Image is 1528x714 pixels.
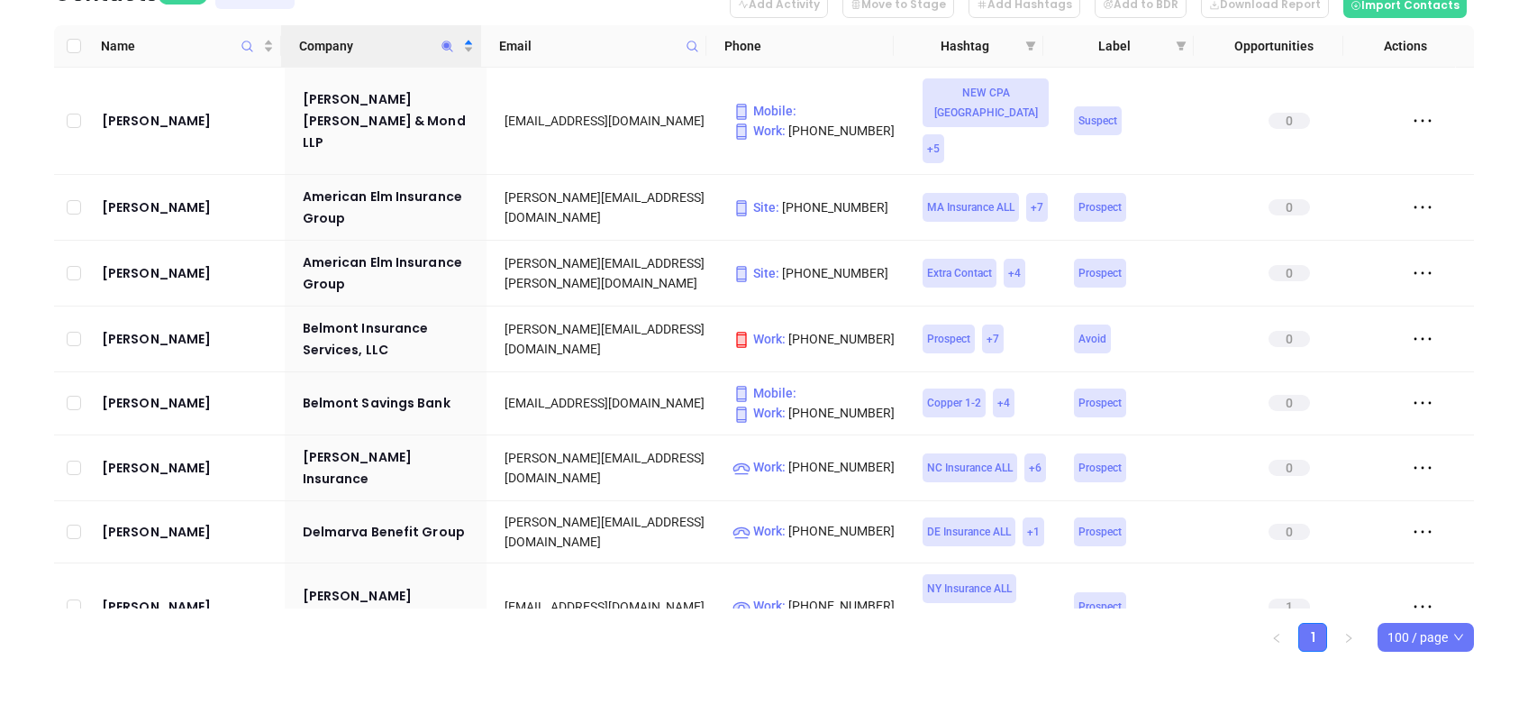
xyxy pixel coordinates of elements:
span: 0 [1269,524,1310,540]
span: Prospect [1078,522,1122,542]
button: right [1334,623,1363,652]
p: [PHONE_NUMBER] [732,457,897,477]
span: Prospect [1078,263,1122,283]
a: [PERSON_NAME] [102,521,277,543]
span: + 4 [997,393,1010,413]
span: Suspect [1078,111,1117,131]
span: 0 [1269,395,1310,411]
span: Company [299,36,459,56]
span: filter [1172,32,1190,59]
span: Extra Contact [927,263,992,283]
span: NEW CPA [GEOGRAPHIC_DATA] [927,83,1045,123]
span: 1 [1269,599,1310,615]
p: [PHONE_NUMBER] [732,121,897,141]
div: [PERSON_NAME][EMAIL_ADDRESS][DOMAIN_NAME] [505,188,707,227]
p: [PHONE_NUMBER] [732,521,897,541]
th: Opportunities [1194,25,1343,68]
div: [EMAIL_ADDRESS][DOMAIN_NAME] [505,393,707,413]
div: [PERSON_NAME][EMAIL_ADDRESS][DOMAIN_NAME] [505,448,707,488]
span: DE Insurance ALL [927,522,1011,542]
span: Mobile : [732,386,796,400]
span: Work : [732,460,786,474]
p: [PHONE_NUMBER] [732,263,897,283]
th: Name [94,25,281,68]
span: + 6 [1029,458,1041,478]
span: 0 [1269,199,1310,215]
span: Prospect [1078,197,1122,217]
span: Prospect [1078,597,1122,617]
span: Name [101,36,259,56]
span: Email [499,36,678,56]
div: [PERSON_NAME] Insurance Agency [303,585,480,628]
div: [PERSON_NAME][EMAIL_ADDRESS][DOMAIN_NAME] [505,512,707,552]
a: [PERSON_NAME] [102,392,277,414]
div: Belmont Savings Bank [303,392,480,414]
p: [PHONE_NUMBER] [732,329,897,349]
span: Prospect [927,329,970,349]
span: Work : [732,332,786,346]
span: left [1271,633,1282,644]
button: left [1262,623,1291,652]
a: [PERSON_NAME] [102,457,277,479]
a: 1 [1299,624,1326,651]
span: 0 [1269,331,1310,347]
span: 100 / page [1387,624,1464,651]
p: [PHONE_NUMBER] [732,197,897,217]
th: Phone [706,25,894,68]
span: + 5 [927,139,940,159]
div: [EMAIL_ADDRESS][DOMAIN_NAME] [505,111,707,131]
span: MA Insurance ALL [927,197,1014,217]
span: Work : [732,406,786,420]
span: Copper 1-2 [927,393,981,413]
span: Label [1061,36,1168,56]
span: + 1 [1027,522,1040,542]
li: Previous Page [1262,623,1291,652]
p: [PHONE_NUMBER] [732,403,897,423]
a: American Elm Insurance Group [303,186,480,229]
span: Prospect [1078,393,1122,413]
a: [PERSON_NAME] [102,596,277,618]
a: American Elm Insurance Group [303,252,480,295]
div: [EMAIL_ADDRESS][DOMAIN_NAME] [505,597,707,617]
span: Site : [732,266,779,280]
div: [PERSON_NAME][EMAIL_ADDRESS][PERSON_NAME][DOMAIN_NAME] [505,253,707,293]
span: 0 [1269,265,1310,281]
a: [PERSON_NAME] [102,328,277,350]
a: Delmarva Benefit Group [303,521,480,543]
a: [PERSON_NAME] [102,197,277,218]
a: [PERSON_NAME] Insurance [303,446,480,490]
span: NY Insurance ALL [927,579,1012,599]
th: Company [281,25,481,68]
th: Actions [1343,25,1456,68]
a: [PERSON_NAME] [102,262,277,284]
a: [PERSON_NAME] [102,110,277,132]
div: [PERSON_NAME][EMAIL_ADDRESS][DOMAIN_NAME] [505,319,707,359]
span: filter [1176,41,1187,51]
span: Hashtag [912,36,1018,56]
span: Work : [732,599,786,613]
span: NC Insurance ALL [927,458,1013,478]
li: 1 [1298,623,1327,652]
div: Belmont Insurance Services, LLC [303,317,480,361]
span: Avoid [1078,329,1106,349]
span: filter [1025,41,1036,51]
span: right [1343,633,1354,644]
span: filter [1022,32,1040,59]
span: + 7 [1031,197,1043,217]
p: [PHONE_NUMBER] [732,596,897,616]
a: [PERSON_NAME] [PERSON_NAME] & Mond LLP [303,88,480,153]
span: Work : [732,124,786,138]
span: + 7 [987,329,999,349]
